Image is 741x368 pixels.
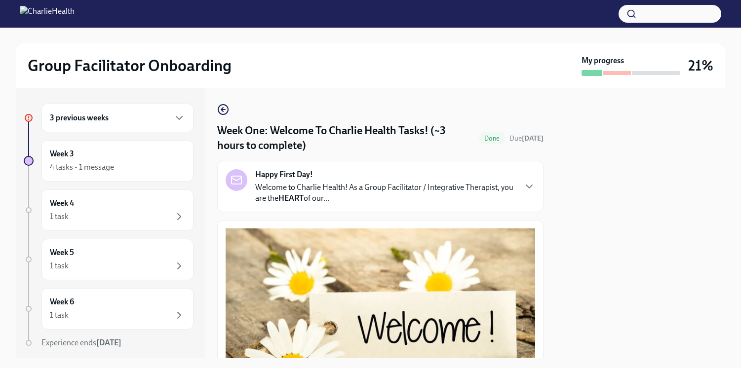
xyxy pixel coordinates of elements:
[50,148,74,159] h6: Week 3
[24,189,194,231] a: Week 41 task
[24,288,194,330] a: Week 61 task
[24,140,194,182] a: Week 34 tasks • 1 message
[50,310,69,321] div: 1 task
[255,182,515,204] p: Welcome to Charlie Health! As a Group Facilitator / Integrative Therapist, you are the of our...
[20,6,75,22] img: CharlieHealth
[50,260,69,271] div: 1 task
[522,134,544,143] strong: [DATE]
[41,104,194,132] div: 3 previous weeks
[217,123,474,153] h4: Week One: Welcome To Charlie Health Tasks! (~3 hours to complete)
[688,57,713,74] h3: 21%
[278,193,304,203] strong: HEART
[509,134,544,143] span: Due
[582,55,624,66] strong: My progress
[255,169,313,180] strong: Happy First Day!
[509,134,544,143] span: September 9th, 2025 09:00
[50,296,74,307] h6: Week 6
[50,211,69,222] div: 1 task
[50,247,74,258] h6: Week 5
[50,112,109,123] h6: 3 previous weeks
[24,239,194,280] a: Week 51 task
[50,162,114,173] div: 4 tasks • 1 message
[28,56,232,75] h2: Group Facilitator Onboarding
[478,135,506,142] span: Done
[96,338,121,347] strong: [DATE]
[41,338,121,347] span: Experience ends
[50,198,74,209] h6: Week 4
